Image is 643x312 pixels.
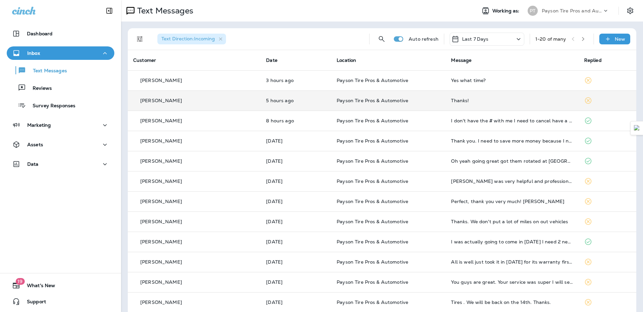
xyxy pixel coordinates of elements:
[100,4,119,17] button: Collapse Sidebar
[528,6,538,16] div: PT
[337,57,356,63] span: Location
[7,157,114,171] button: Data
[140,259,182,265] p: [PERSON_NAME]
[27,142,43,147] p: Assets
[27,122,51,128] p: Marketing
[266,78,326,83] p: Aug 11, 2025 12:46 PM
[266,138,326,144] p: Aug 10, 2025 08:40 AM
[266,179,326,184] p: Aug 8, 2025 01:49 PM
[140,239,182,244] p: [PERSON_NAME]
[266,98,326,103] p: Aug 11, 2025 11:36 AM
[157,34,226,44] div: Text Direction:Incoming
[266,57,277,63] span: Date
[337,178,408,184] span: Payson Tire Pros & Automotive
[451,239,573,244] div: I was actually going to come in today I need 2 new rear tires and a oil change
[266,219,326,224] p: Aug 8, 2025 08:34 AM
[451,57,471,63] span: Message
[337,138,408,144] span: Payson Tire Pros & Automotive
[542,8,602,13] p: Payson Tire Pros and Automotive
[266,300,326,305] p: Aug 7, 2025 05:40 AM
[337,219,408,225] span: Payson Tire Pros & Automotive
[135,6,193,16] p: Text Messages
[7,27,114,40] button: Dashboard
[133,57,156,63] span: Customer
[266,259,326,265] p: Aug 7, 2025 08:27 AM
[266,118,326,123] p: Aug 11, 2025 08:29 AM
[140,199,182,204] p: [PERSON_NAME]
[140,118,182,123] p: [PERSON_NAME]
[7,81,114,95] button: Reviews
[133,32,147,46] button: Filters
[451,259,573,265] div: All is well just took it in yesterday for its warranty first 7500 service at Chapman
[462,36,489,42] p: Last 7 Days
[337,239,408,245] span: Payson Tire Pros & Automotive
[20,299,46,307] span: Support
[634,125,640,131] img: Detect Auto
[7,46,114,60] button: Inbox
[451,78,573,83] div: Yes what time?
[266,239,326,244] p: Aug 8, 2025 08:25 AM
[7,279,114,292] button: 19What's New
[451,118,573,123] div: I don't have the # with me I need to cancel have a Dr op in PHX
[266,158,326,164] p: Aug 9, 2025 08:18 AM
[7,118,114,132] button: Marketing
[7,138,114,151] button: Assets
[140,279,182,285] p: [PERSON_NAME]
[451,300,573,305] div: Tires . We will be back on the 14th. Thanks.
[140,138,182,144] p: [PERSON_NAME]
[451,179,573,184] div: Coy was very helpful and professional. The problem was fixed and I am happy with the results. I w...
[409,36,439,42] p: Auto refresh
[451,199,573,204] div: Perfect, thank you very much! Brent
[337,77,408,83] span: Payson Tire Pros & Automotive
[535,36,566,42] div: 1 - 20 of many
[451,219,573,224] div: Thanks. We don't put a lot of miles on out vehicles
[140,78,182,83] p: [PERSON_NAME]
[337,299,408,305] span: Payson Tire Pros & Automotive
[615,36,625,42] p: New
[624,5,636,17] button: Settings
[140,98,182,103] p: [PERSON_NAME]
[26,85,52,92] p: Reviews
[26,68,67,74] p: Text Messages
[27,31,52,36] p: Dashboard
[7,98,114,112] button: Survey Responses
[451,279,573,285] div: You guys are great. Your service was super I will send a review.
[27,161,39,167] p: Data
[20,283,55,291] span: What's New
[266,279,326,285] p: Aug 7, 2025 07:25 AM
[7,295,114,308] button: Support
[140,300,182,305] p: [PERSON_NAME]
[140,219,182,224] p: [PERSON_NAME]
[337,158,408,164] span: Payson Tire Pros & Automotive
[584,57,602,63] span: Replied
[161,36,215,42] span: Text Direction : Incoming
[26,103,75,109] p: Survey Responses
[27,50,40,56] p: Inbox
[375,32,388,46] button: Search Messages
[337,198,408,204] span: Payson Tire Pros & Automotive
[451,138,573,144] div: Thank you. I need to save more money because I need new tires on the front with balancing and a w...
[15,278,25,285] span: 19
[266,199,326,204] p: Aug 8, 2025 01:26 PM
[337,97,408,104] span: Payson Tire Pros & Automotive
[140,158,182,164] p: [PERSON_NAME]
[140,179,182,184] p: [PERSON_NAME]
[451,98,573,103] div: Thanks!
[337,279,408,285] span: Payson Tire Pros & Automotive
[337,259,408,265] span: Payson Tire Pros & Automotive
[7,63,114,77] button: Text Messages
[337,118,408,124] span: Payson Tire Pros & Automotive
[451,158,573,164] div: Oh yeah going great got them rotated at Subaru when I got my oil changed 2k miles ago I still nee...
[492,8,521,14] span: Working as:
